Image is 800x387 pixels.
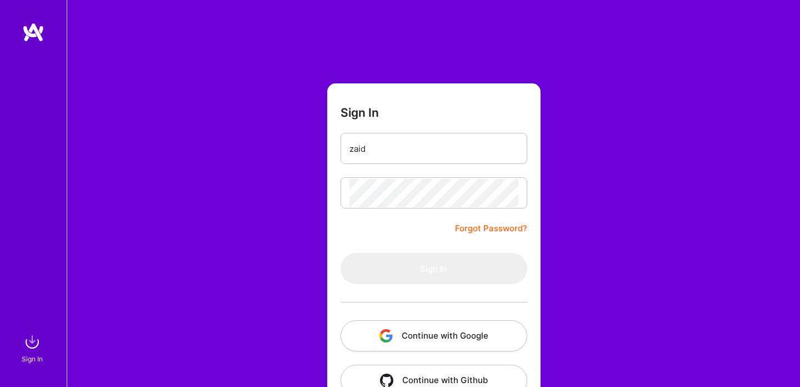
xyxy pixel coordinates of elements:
img: icon [379,329,393,343]
h3: Sign In [341,106,379,120]
a: Forgot Password? [455,222,527,235]
button: Sign In [341,253,527,284]
div: Sign In [22,353,43,365]
a: sign inSign In [23,331,43,365]
img: icon [380,374,393,387]
button: Continue with Google [341,320,527,351]
img: sign in [21,331,43,353]
img: logo [22,22,44,42]
input: Email... [349,135,518,163]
